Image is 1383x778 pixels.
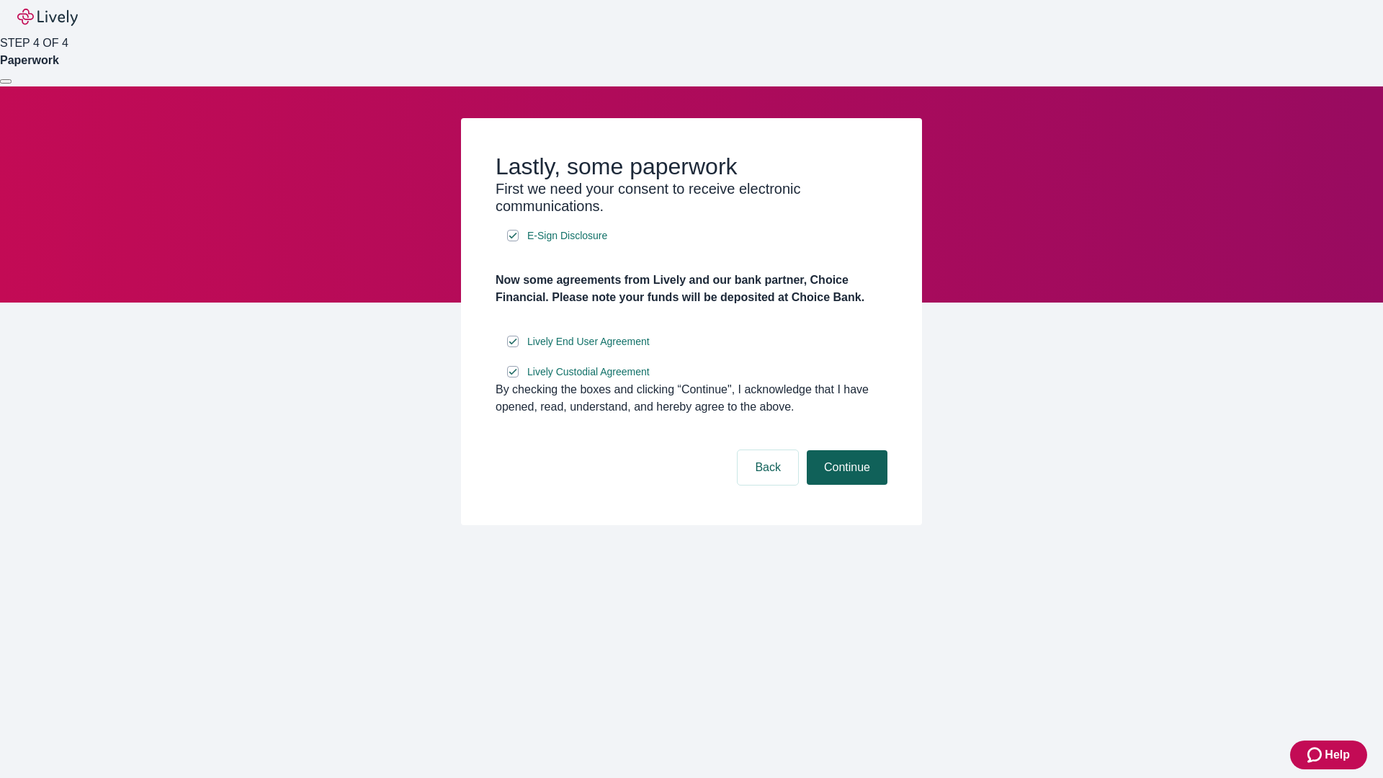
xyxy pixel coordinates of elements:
span: Help [1325,746,1350,764]
button: Zendesk support iconHelp [1290,741,1367,769]
a: e-sign disclosure document [524,227,610,245]
a: e-sign disclosure document [524,363,653,381]
span: Lively End User Agreement [527,334,650,349]
button: Continue [807,450,887,485]
h4: Now some agreements from Lively and our bank partner, Choice Financial. Please note your funds wi... [496,272,887,306]
button: Back [738,450,798,485]
img: Lively [17,9,78,26]
span: Lively Custodial Agreement [527,365,650,380]
div: By checking the boxes and clicking “Continue", I acknowledge that I have opened, read, understand... [496,381,887,416]
svg: Zendesk support icon [1307,746,1325,764]
h2: Lastly, some paperwork [496,153,887,180]
span: E-Sign Disclosure [527,228,607,243]
a: e-sign disclosure document [524,333,653,351]
h3: First we need your consent to receive electronic communications. [496,180,887,215]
